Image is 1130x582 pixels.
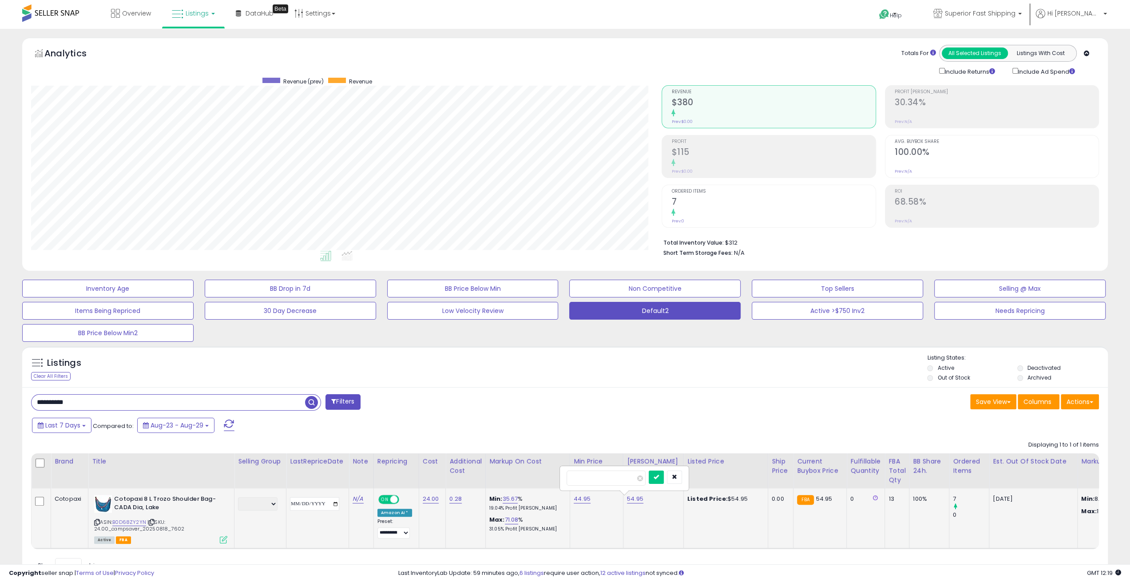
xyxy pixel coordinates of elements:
label: Deactivated [1027,364,1061,372]
button: Default2 [569,302,741,320]
small: FBA [797,495,813,505]
span: FBA [116,536,131,544]
div: 7 [953,495,989,503]
p: 31.05% Profit [PERSON_NAME] [489,526,563,532]
div: Preset: [377,519,412,538]
div: Clear All Filters [31,372,71,380]
div: Current Buybox Price [797,457,843,475]
span: ROI [895,189,1098,194]
span: Superior Fast Shipping [945,9,1015,18]
h5: Analytics [44,47,104,62]
small: Prev: $0.00 [671,169,692,174]
a: 71.08 [505,515,519,524]
div: Totals For [901,49,936,58]
button: BB Drop in 7d [205,280,376,297]
a: 24.00 [423,495,439,503]
a: Hi [PERSON_NAME] [1036,9,1107,29]
span: ON [379,496,390,503]
div: Est. Out Of Stock Date [993,457,1074,466]
button: Filters [325,394,360,410]
p: 19.04% Profit [PERSON_NAME] [489,505,563,511]
div: Brand [55,457,84,466]
button: BB Price Below Min [387,280,559,297]
div: LastRepriceDate [290,457,345,466]
button: Selling @ Max [934,280,1106,297]
span: Profit [671,139,875,144]
div: 0 [953,511,989,519]
div: Markup on Cost [489,457,566,466]
div: Min Price [574,457,619,466]
label: Active [937,364,954,372]
div: Displaying 1 to 1 of 1 items [1028,441,1099,449]
div: Include Returns [932,66,1006,76]
strong: Copyright [9,569,41,577]
span: OFF [398,496,412,503]
h2: 68.58% [895,197,1098,209]
button: Actions [1061,394,1099,409]
span: 54.95 [816,495,833,503]
span: Aug-23 - Aug-29 [151,421,203,430]
span: Revenue [349,78,372,85]
p: Listing States: [927,354,1108,362]
div: Include Ad Spend [1006,66,1089,76]
th: The percentage added to the cost of goods (COGS) that forms the calculator for Min & Max prices. [485,453,570,488]
div: Note [353,457,370,466]
span: Compared to: [93,422,134,430]
img: 41IVkhV5D6L._SL40_.jpg [94,495,112,513]
div: Cotopaxi [55,495,81,503]
i: Get Help [879,9,890,20]
button: Columns [1018,394,1059,409]
b: Listed Price: [687,495,728,503]
h2: $115 [671,147,875,159]
div: % [489,516,563,532]
div: Ship Price [772,457,789,475]
span: Avg. Buybox Share [895,139,1098,144]
label: Out of Stock [937,374,970,381]
span: Profit [PERSON_NAME] [895,90,1098,95]
label: Archived [1027,374,1051,381]
div: Tooltip anchor [273,4,288,13]
button: Needs Repricing [934,302,1106,320]
div: Additional Cost [449,457,482,475]
small: Prev: N/A [895,119,912,124]
div: Cost [423,457,442,466]
p: [DATE] [993,495,1071,503]
small: Prev: 0 [671,218,684,224]
a: 54.95 [627,495,643,503]
small: Prev: N/A [895,218,912,224]
b: Total Inventory Value: [663,239,723,246]
div: Fulfillable Quantity [850,457,881,475]
button: 30 Day Decrease [205,302,376,320]
li: $312 [663,237,1092,247]
div: 100% [913,495,942,503]
th: CSV column name: cust_attr_4_LastRepriceDate [286,453,349,488]
b: Max: [489,515,505,524]
button: Listings With Cost [1007,48,1074,59]
a: Privacy Policy [115,569,154,577]
b: Cotopaxi 8 L Trozo Shoulder Bag-CADA Dia, Lake [114,495,222,514]
button: Save View [970,394,1016,409]
div: seller snap | | [9,569,154,578]
h2: 30.34% [895,97,1098,109]
a: 0.28 [449,495,462,503]
button: Inventory Age [22,280,194,297]
button: Items Being Repriced [22,302,194,320]
div: BB Share 24h. [913,457,945,475]
span: Hi [PERSON_NAME] [1047,9,1101,18]
b: Min: [489,495,503,503]
button: Non Competitive [569,280,741,297]
span: Columns [1023,397,1051,406]
div: Amazon AI * [377,509,412,517]
span: Show: entries [38,561,102,570]
h2: 7 [671,197,875,209]
div: [PERSON_NAME] [627,457,680,466]
button: Aug-23 - Aug-29 [137,418,214,433]
div: $54.95 [687,495,761,503]
span: 2025-09-6 12:19 GMT [1087,569,1121,577]
div: 13 [888,495,902,503]
div: 0 [850,495,878,503]
a: Help [872,2,919,29]
a: B0D68ZY2YN [112,519,146,526]
strong: Min: [1081,495,1094,503]
span: Overview [122,9,151,18]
